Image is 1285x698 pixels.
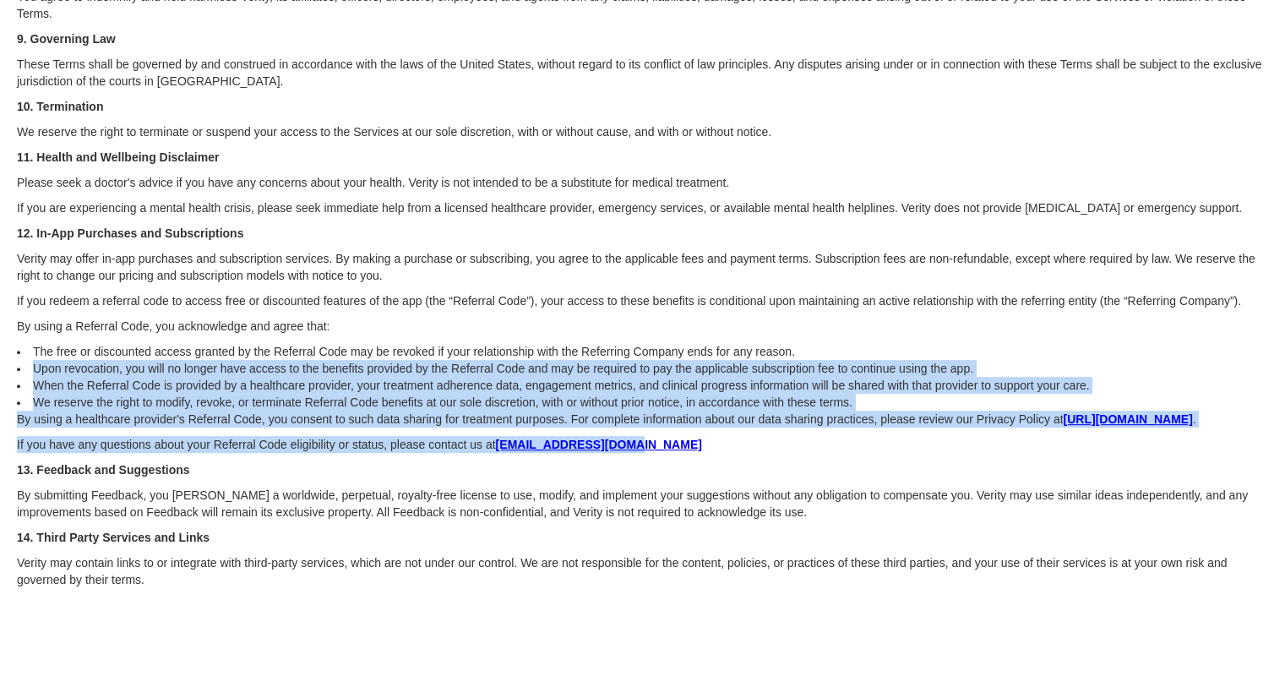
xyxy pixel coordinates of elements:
li: When the Referral Code is provided by a healthcare provider, your treatment adherence data, engag... [17,377,1268,394]
p: If you are experiencing a mental health crisis, please seek immediate help from a licensed health... [17,199,1268,216]
p: ‍ [17,597,1268,613]
p: By using a Referral Code, you acknowledge and agree that: [17,318,1268,335]
strong: 13. Feedback and Suggestions [17,463,190,477]
strong: 11. Health and Wellbeing Disclaimer [17,150,219,164]
a: [URL][DOMAIN_NAME] [1063,412,1192,426]
p: These Terms shall be governed by and construed in accordance with the laws of the United States, ... [17,56,1268,90]
p: ‍ [17,622,1268,639]
p: Please seek a doctor's advice if you have any concerns about your health. Verity is not intended ... [17,174,1268,191]
p: By submitting Feedback, you [PERSON_NAME] a worldwide, perpetual, royalty-free license to use, mo... [17,487,1268,521]
strong: 10. Termination [17,100,103,113]
p: Verity may offer in-app purchases and subscription services. By making a purchase or subscribing,... [17,250,1268,284]
strong: 12. In-App Purchases and Subscriptions [17,226,243,240]
li: The free or discounted access granted by the Referral Code may be revoked if your relationship wi... [17,343,1268,360]
p: Verity may contain links to or integrate with third-party services, which are not under our contr... [17,554,1268,588]
p: ‍ [17,673,1268,690]
li: Upon revocation, you will no longer have access to the benefits provided by the Referral Code and... [17,360,1268,377]
p: ‍ [17,647,1268,664]
strong: 14. Third Party Services and Links [17,531,210,544]
p: By using a healthcare provider's Referral Code, you consent to such data sharing for treatment pu... [17,411,1268,428]
strong: 9. Governing Law [17,32,116,46]
p: If you have any questions about your Referral Code eligibility or status, please contact us at [17,436,1268,453]
li: We reserve the right to modify, revoke, or terminate Referral Code benefits at our sole discretio... [17,394,1268,411]
p: We reserve the right to terminate or suspend your access to the Services at our sole discretion, ... [17,123,1268,140]
a: [EMAIL_ADDRESS][DOMAIN_NAME] [496,438,702,451]
p: If you redeem a referral code to access free or discounted features of the app (the “Referral Cod... [17,292,1268,309]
